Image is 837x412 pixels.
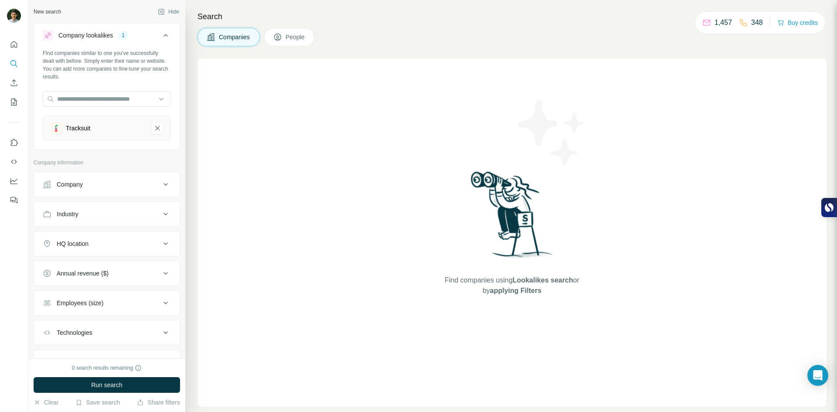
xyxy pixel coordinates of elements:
[219,33,251,41] span: Companies
[34,233,180,254] button: HQ location
[57,299,103,307] div: Employees (size)
[66,124,90,133] div: Tracksuit
[467,169,558,266] img: Surfe Illustration - Woman searching with binoculars
[34,8,61,16] div: New search
[7,75,21,91] button: Enrich CSV
[7,173,21,189] button: Dashboard
[34,377,180,393] button: Run search
[137,398,180,407] button: Share filters
[7,135,21,150] button: Use Surfe on LinkedIn
[513,276,573,284] span: Lookalikes search
[442,275,582,296] span: Find companies using or by
[57,269,109,278] div: Annual revenue ($)
[50,122,62,134] img: Tracksuit-logo
[57,210,78,218] div: Industry
[34,204,180,225] button: Industry
[152,5,185,18] button: Hide
[34,159,180,167] p: Company information
[7,192,21,208] button: Feedback
[715,17,732,28] p: 1,457
[75,398,120,407] button: Save search
[34,293,180,313] button: Employees (size)
[34,398,58,407] button: Clear
[34,322,180,343] button: Technologies
[151,122,163,134] button: Tracksuit-remove-button
[57,328,92,337] div: Technologies
[57,358,83,367] div: Keywords
[58,31,113,40] div: Company lookalikes
[7,94,21,110] button: My lists
[43,49,171,81] div: Find companies similar to one you've successfully dealt with before. Simply enter their name or w...
[91,381,122,389] span: Run search
[7,9,21,23] img: Avatar
[7,37,21,52] button: Quick start
[807,365,828,386] div: Open Intercom Messenger
[777,17,818,29] button: Buy credits
[7,154,21,170] button: Use Surfe API
[490,287,541,294] span: applying Filters
[57,180,83,189] div: Company
[197,10,827,23] h4: Search
[34,25,180,49] button: Company lookalikes1
[57,239,88,248] div: HQ location
[34,352,180,373] button: Keywords
[286,33,306,41] span: People
[34,174,180,195] button: Company
[751,17,763,28] p: 348
[72,364,142,372] div: 0 search results remaining
[34,263,180,284] button: Annual revenue ($)
[512,93,591,172] img: Surfe Illustration - Stars
[118,31,128,39] div: 1
[7,56,21,72] button: Search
